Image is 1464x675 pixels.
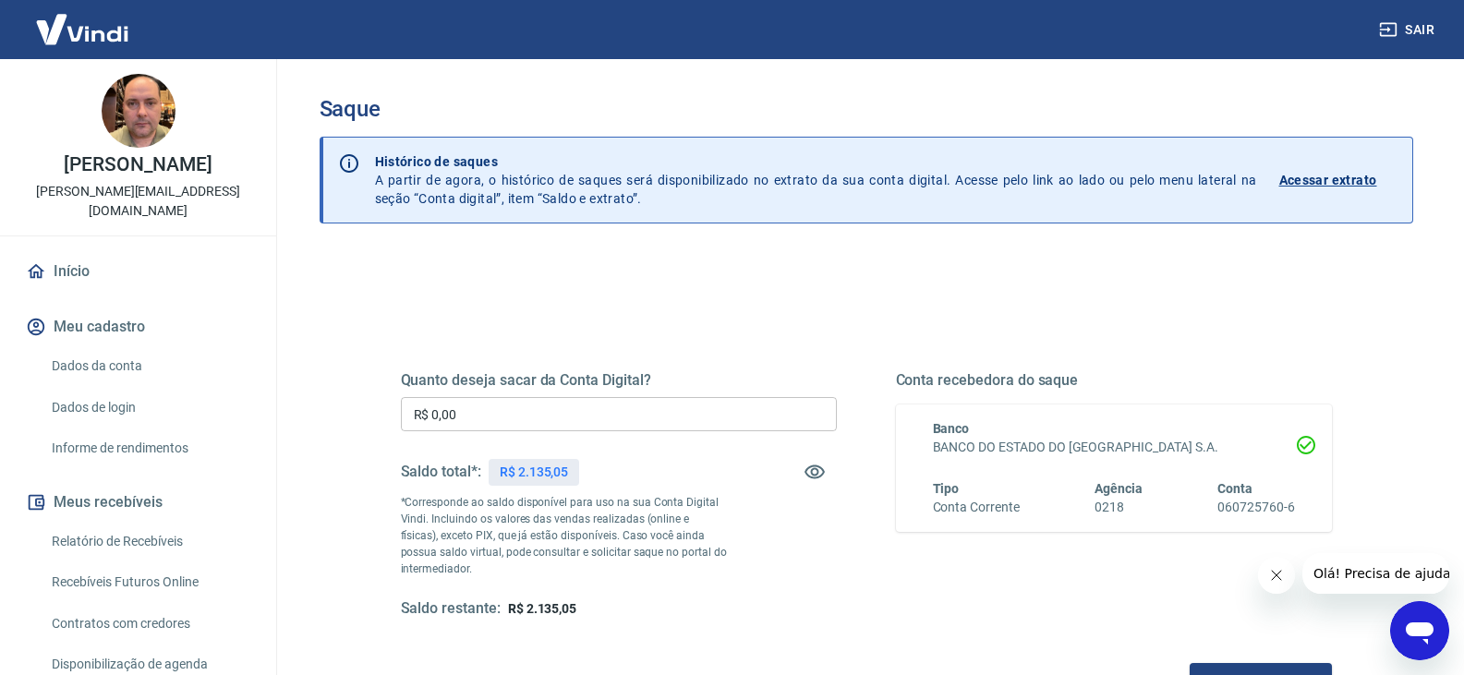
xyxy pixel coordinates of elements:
[1258,557,1295,594] iframe: Fechar mensagem
[401,599,501,619] h5: Saldo restante:
[896,371,1332,390] h5: Conta recebedora do saque
[508,601,576,616] span: R$ 2.135,05
[933,481,960,496] span: Tipo
[15,182,261,221] p: [PERSON_NAME][EMAIL_ADDRESS][DOMAIN_NAME]
[933,438,1295,457] h6: BANCO DO ESTADO DO [GEOGRAPHIC_DATA] S.A.
[44,523,254,560] a: Relatório de Recebíveis
[22,251,254,292] a: Início
[1302,553,1449,594] iframe: Mensagem da empresa
[44,605,254,643] a: Contratos com credores
[22,307,254,347] button: Meu cadastro
[401,463,481,481] h5: Saldo total*:
[102,74,175,148] img: 037a5401-2d36-4bb8-b5dc-8e6cbc16c1e2.jpeg
[401,494,728,577] p: *Corresponde ao saldo disponível para uso na sua Conta Digital Vindi. Incluindo os valores das ve...
[1217,481,1252,496] span: Conta
[320,96,1413,122] h3: Saque
[1279,152,1397,208] a: Acessar extrato
[375,152,1257,171] p: Histórico de saques
[1279,171,1377,189] p: Acessar extrato
[500,463,568,482] p: R$ 2.135,05
[22,482,254,523] button: Meus recebíveis
[44,347,254,385] a: Dados da conta
[401,371,837,390] h5: Quanto deseja sacar da Conta Digital?
[1095,498,1143,517] h6: 0218
[933,421,970,436] span: Banco
[44,389,254,427] a: Dados de login
[1217,498,1294,517] h6: 060725760-6
[11,13,155,28] span: Olá! Precisa de ajuda?
[1095,481,1143,496] span: Agência
[22,1,142,57] img: Vindi
[375,152,1257,208] p: A partir de agora, o histórico de saques será disponibilizado no extrato da sua conta digital. Ac...
[1390,601,1449,660] iframe: Botão para abrir a janela de mensagens
[933,498,1020,517] h6: Conta Corrente
[44,429,254,467] a: Informe de rendimentos
[1375,13,1442,47] button: Sair
[64,155,212,175] p: [PERSON_NAME]
[44,563,254,601] a: Recebíveis Futuros Online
